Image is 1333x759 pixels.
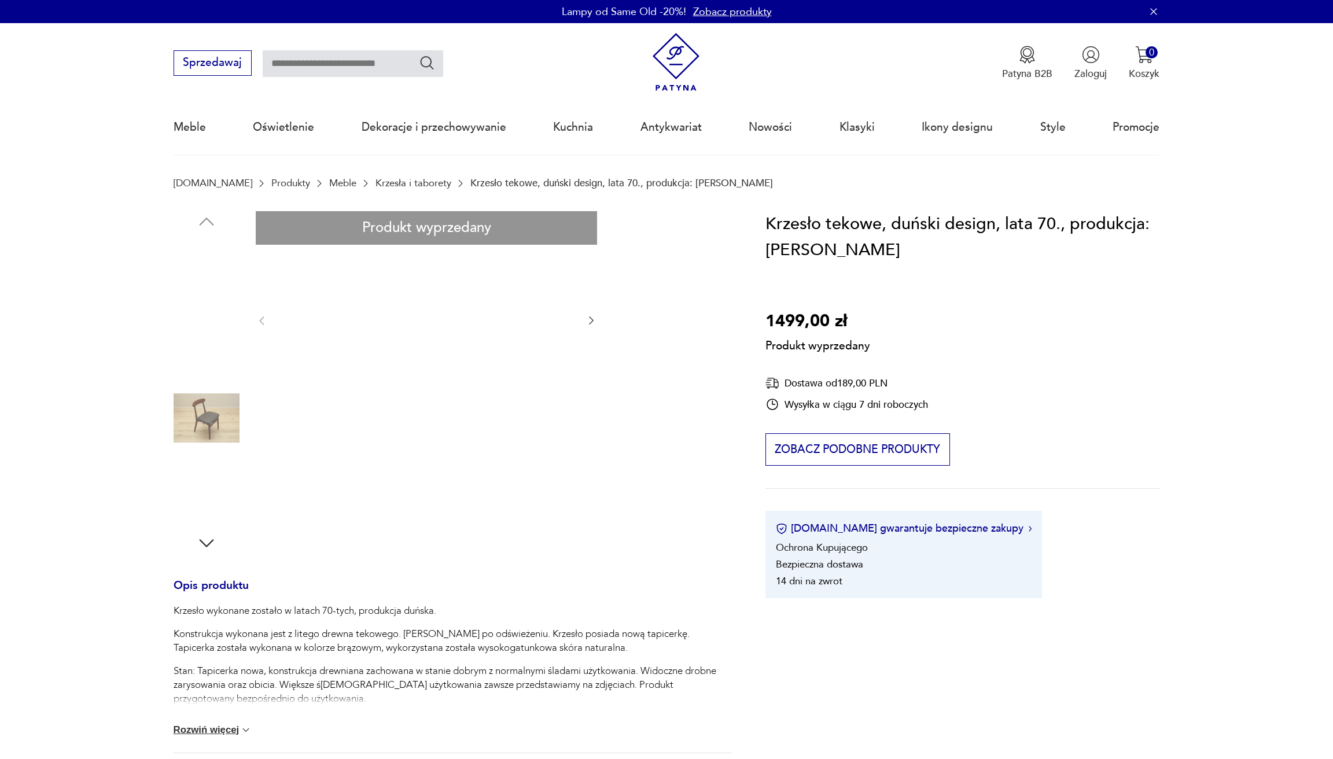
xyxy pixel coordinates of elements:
a: Antykwariat [640,101,702,154]
p: Krzesło wykonane zostało w latach 70-tych, produkcja duńska. [174,604,732,618]
img: Ikonka użytkownika [1082,46,1100,64]
a: Style [1040,101,1066,154]
a: Ikony designu [922,101,993,154]
img: Ikona dostawy [765,376,779,390]
button: [DOMAIN_NAME] gwarantuje bezpieczne zakupy [776,521,1032,536]
button: Zobacz podobne produkty [765,433,950,466]
div: Wysyłka w ciągu 7 dni roboczych [765,397,928,411]
img: Ikona koszyka [1135,46,1153,64]
p: Patyna B2B [1002,67,1052,80]
li: Bezpieczna dostawa [776,558,863,571]
p: Stan: Tapicerka nowa, konstrukcja drewniana zachowana w stanie dobrym z normalnymi śladami użytko... [174,664,732,706]
p: Lampy od Same Old -20%! [562,5,686,19]
button: 0Koszyk [1129,46,1159,80]
img: Ikona strzałki w prawo [1029,526,1032,532]
button: Patyna B2B [1002,46,1052,80]
button: Rozwiń więcej [174,724,252,736]
a: Oświetlenie [253,101,314,154]
a: Dekoracje i przechowywanie [362,101,506,154]
div: Dostawa od 189,00 PLN [765,376,928,390]
button: Zaloguj [1074,46,1107,80]
li: 14 dni na zwrot [776,574,842,588]
a: Meble [174,101,206,154]
a: Promocje [1113,101,1159,154]
a: [DOMAIN_NAME] [174,178,252,189]
a: Produkty [271,178,310,189]
img: chevron down [240,724,252,736]
a: Sprzedawaj [174,59,252,68]
div: 0 [1146,46,1158,58]
h1: Krzesło tekowe, duński design, lata 70., produkcja: [PERSON_NAME] [765,211,1160,264]
img: Ikona medalu [1018,46,1036,64]
a: Ikona medaluPatyna B2B [1002,46,1052,80]
a: Krzesła i taborety [375,178,451,189]
button: Szukaj [419,54,436,71]
p: Koszyk [1129,67,1159,80]
li: Ochrona Kupującego [776,541,868,554]
a: Meble [329,178,356,189]
h3: Opis produktu [174,581,732,605]
a: Nowości [749,101,792,154]
button: Sprzedawaj [174,50,252,76]
p: Krzesło tekowe, duński design, lata 70., produkcja: [PERSON_NAME] [470,178,773,189]
img: Ikona certyfikatu [776,523,787,535]
p: Konstrukcja wykonana jest z litego drewna tekowego. [PERSON_NAME] po odświeżeniu. Krzesło posiada... [174,627,732,655]
a: Kuchnia [553,101,593,154]
img: Patyna - sklep z meblami i dekoracjami vintage [647,33,705,91]
p: Produkt wyprzedany [765,334,870,354]
p: Zaloguj [1074,67,1107,80]
p: 1499,00 zł [765,308,870,335]
a: Klasyki [839,101,875,154]
a: Zobacz produkty [693,5,772,19]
